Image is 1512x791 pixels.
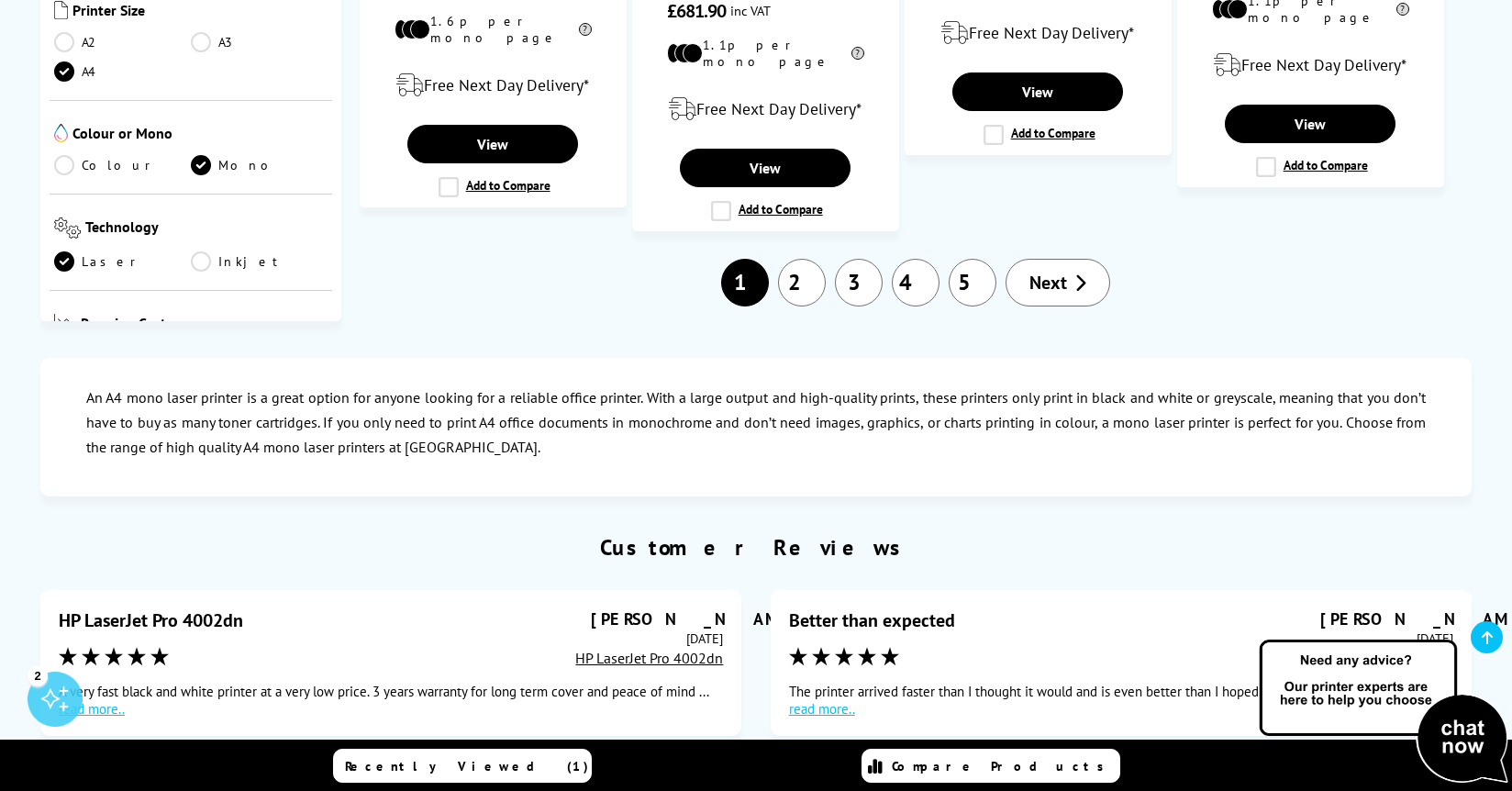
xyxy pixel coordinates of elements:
[1225,105,1395,143] a: View
[686,629,723,647] time: [DATE]
[892,259,939,306] a: 4
[1029,271,1067,295] span: Next
[1256,157,1368,177] label: Add to Compare
[191,251,328,272] a: Inkjet
[72,124,328,146] span: Colour or Mono
[862,749,1120,783] a: Compare Products
[31,533,1481,562] h2: Customer Reviews
[789,608,955,632] div: Better than expected
[54,155,191,175] a: Colour
[1187,39,1434,91] div: modal_delivery
[789,683,1453,718] div: The printer arrived faster than I thought it would and is even better than I hoped it would be ...
[86,385,1426,461] p: An A4 mono laser printer is a great option for anyone looking for a reliable office printer. With...
[81,314,328,337] span: Running Costs
[575,649,723,667] a: HP LaserJet Pro 4002dn
[28,665,48,685] div: 2
[395,13,592,46] li: 1.6p per mono page
[333,749,592,783] a: Recently Viewed (1)
[667,37,864,70] li: 1.1p per mono page
[59,683,723,718] div: A very fast black and white printer at a very low price. 3 years warranty for long term cover and...
[892,758,1114,774] span: Compare Products
[54,251,191,272] a: Laser
[54,1,68,19] img: Printer Size
[54,314,76,333] img: Running Costs
[1320,608,1453,629] div: [PERSON_NAME]
[952,72,1123,111] a: View
[54,124,68,142] img: Colour or Mono
[54,32,191,52] a: A2
[778,259,826,306] a: 2
[835,259,883,306] a: 3
[54,61,191,82] a: A4
[915,7,1162,59] div: modal_delivery
[591,608,724,629] div: [PERSON_NAME]
[439,177,550,197] label: Add to Compare
[949,259,996,306] a: 5
[711,201,823,221] label: Add to Compare
[345,758,589,774] span: Recently Viewed (1)
[370,60,617,111] div: modal_delivery
[191,32,328,52] a: A3
[85,217,328,242] span: Technology
[54,217,81,239] img: Technology
[1006,259,1110,306] a: Next
[72,1,328,23] span: Printer Size
[984,125,1095,145] label: Add to Compare
[642,84,889,135] div: modal_delivery
[407,125,578,163] a: View
[789,700,1453,718] a: read more..
[59,608,243,632] div: HP LaserJet Pro 4002dn
[730,2,771,19] span: inc VAT
[1255,637,1512,787] img: Open Live Chat window
[59,700,723,718] a: read more..
[191,155,328,175] a: Mono
[1417,629,1453,647] time: [DATE]
[680,149,850,187] a: View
